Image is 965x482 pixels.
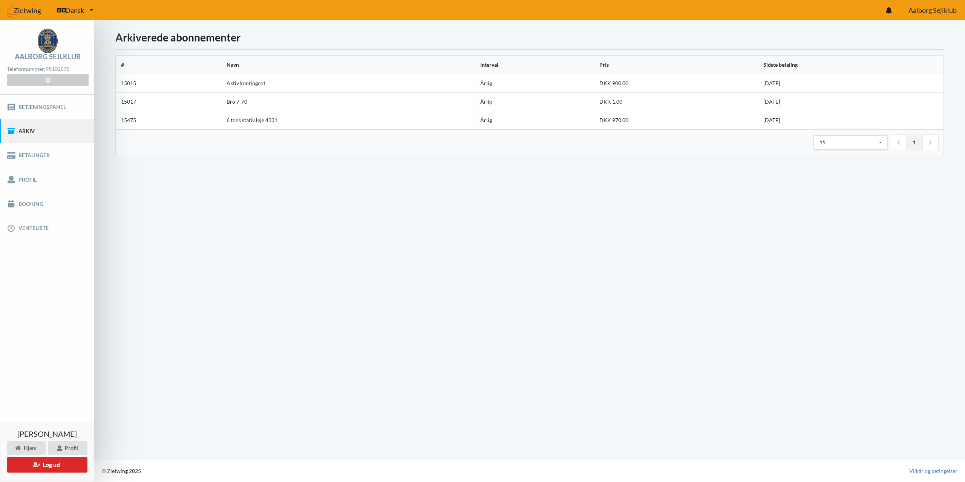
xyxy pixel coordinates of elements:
[116,56,221,74] th: #
[599,117,628,123] span: DKK 970.00
[475,92,594,111] td: Årlig
[758,56,944,74] th: Sidste betaling
[819,140,826,145] div: 15
[758,92,944,111] td: [DATE]
[475,74,594,92] td: Årlig
[221,74,475,92] td: Aktiv kontingent
[758,74,944,92] td: [DATE]
[116,92,221,111] td: 15017
[594,56,758,74] th: Pris
[15,53,81,60] div: Aalborg Sejlklub
[65,7,84,14] span: Dansk
[758,111,944,129] td: [DATE]
[115,31,944,44] h1: Arkiverede abonnementer
[907,135,922,150] a: 1
[475,56,594,74] th: Interval
[116,74,221,92] td: 15015
[908,7,957,14] span: Aalborg Sejlklub
[38,29,58,53] img: logo
[7,457,87,473] button: Log ud
[599,80,628,86] span: DKK 900.00
[48,441,87,455] div: Profil
[221,92,475,111] td: Bro 7-70
[116,111,221,129] td: 15475
[909,467,957,475] a: Vilkår og betingelser
[46,66,70,72] strong: 98102575
[475,111,594,129] td: Årlig
[17,430,77,438] span: [PERSON_NAME]
[7,64,88,74] div: Telefonnummer:
[221,111,475,129] td: 6 tons stativ leje 4331
[221,56,475,74] th: Navn
[599,98,622,105] span: DKK 1.00
[7,441,46,455] div: Hjem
